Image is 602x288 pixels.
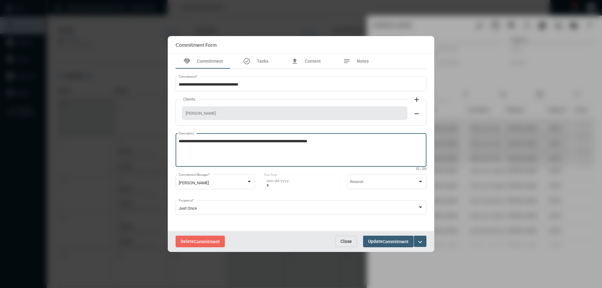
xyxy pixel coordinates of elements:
mat-icon: task_alt [243,57,251,65]
button: DeleteCommitment [176,236,225,247]
mat-icon: handshake [183,57,191,65]
span: Close [341,239,352,244]
span: Commitment [194,239,220,244]
mat-icon: add [413,96,420,103]
mat-icon: remove [413,110,420,118]
mat-hint: 82 / 200 [416,167,426,171]
span: Notes [357,59,369,64]
span: Update [368,239,409,244]
span: [PERSON_NAME] [186,111,404,116]
h2: Commitment Form [176,42,217,48]
button: UpdateCommitment [363,236,414,247]
label: Clients: [180,97,199,102]
span: Commitment [383,239,409,244]
span: Content [305,59,321,64]
span: Commitment [197,59,223,64]
mat-icon: file_upload [291,57,298,65]
span: Delete [181,239,220,244]
span: Tasks [257,59,268,64]
span: [PERSON_NAME] [179,181,209,185]
span: Just Once [179,206,197,211]
mat-icon: notes [343,57,351,65]
mat-icon: expand_more [416,238,424,246]
button: Close [335,236,357,247]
